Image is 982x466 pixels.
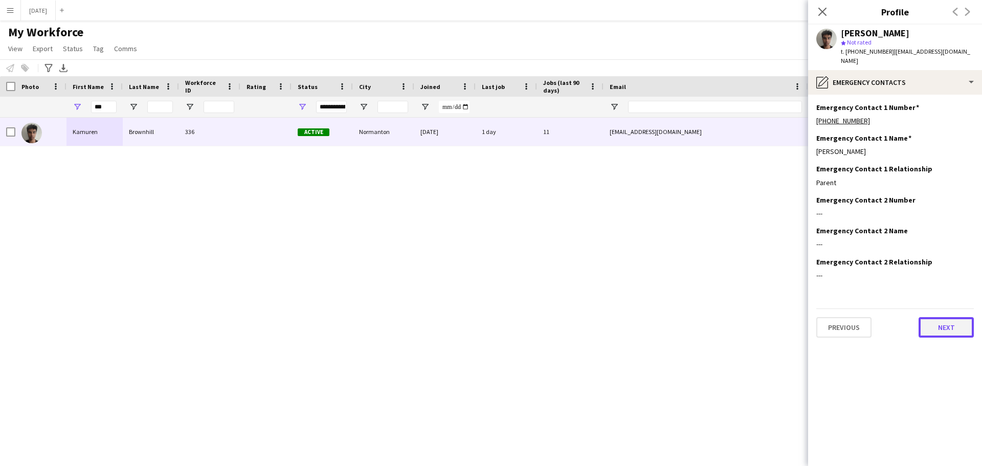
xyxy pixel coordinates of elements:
[816,209,974,218] div: ---
[604,118,808,146] div: [EMAIL_ADDRESS][DOMAIN_NAME]
[816,147,974,156] div: [PERSON_NAME]
[808,70,982,95] div: Emergency contacts
[420,83,440,91] span: Joined
[537,118,604,146] div: 11
[298,128,329,136] span: Active
[476,118,537,146] div: 1 day
[610,83,626,91] span: Email
[808,5,982,18] h3: Profile
[57,62,70,74] app-action-btn: Export XLSX
[21,83,39,91] span: Photo
[129,102,138,112] button: Open Filter Menu
[110,42,141,55] a: Comms
[439,101,470,113] input: Joined Filter Input
[129,83,159,91] span: Last Name
[185,102,194,112] button: Open Filter Menu
[21,1,56,20] button: [DATE]
[353,118,414,146] div: Normanton
[816,239,974,249] div: ---
[73,102,82,112] button: Open Filter Menu
[377,101,408,113] input: City Filter Input
[185,79,222,94] span: Workforce ID
[29,42,57,55] a: Export
[73,83,104,91] span: First Name
[610,102,619,112] button: Open Filter Menu
[63,44,83,53] span: Status
[816,257,932,267] h3: Emergency Contact 2 Relationship
[816,271,974,280] div: ---
[919,317,974,338] button: Next
[91,101,117,113] input: First Name Filter Input
[359,102,368,112] button: Open Filter Menu
[114,44,137,53] span: Comms
[841,48,894,55] span: t. [PHONE_NUMBER]
[42,62,55,74] app-action-btn: Advanced filters
[298,83,318,91] span: Status
[543,79,585,94] span: Jobs (last 90 days)
[89,42,108,55] a: Tag
[816,178,974,187] div: Parent
[33,44,53,53] span: Export
[8,44,23,53] span: View
[816,103,919,112] h3: Emergency Contact 1 Number
[816,116,870,125] a: [PHONE_NUMBER]
[147,101,173,113] input: Last Name Filter Input
[482,83,505,91] span: Last job
[816,134,911,143] h3: Emergency Contact 1 Name
[816,164,932,173] h3: Emergency Contact 1 Relationship
[93,44,104,53] span: Tag
[4,42,27,55] a: View
[816,226,908,235] h3: Emergency Contact 2 Name
[179,118,240,146] div: 336
[59,42,87,55] a: Status
[414,118,476,146] div: [DATE]
[123,118,179,146] div: Brownhill
[247,83,266,91] span: Rating
[66,118,123,146] div: Kamuren
[21,123,42,143] img: Kamuren Brownhill
[841,29,909,38] div: [PERSON_NAME]
[204,101,234,113] input: Workforce ID Filter Input
[628,101,802,113] input: Email Filter Input
[847,38,872,46] span: Not rated
[8,25,83,40] span: My Workforce
[420,102,430,112] button: Open Filter Menu
[816,317,872,338] button: Previous
[816,195,916,205] h3: Emergency Contact 2 Number
[298,102,307,112] button: Open Filter Menu
[359,83,371,91] span: City
[841,48,970,64] span: | [EMAIL_ADDRESS][DOMAIN_NAME]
